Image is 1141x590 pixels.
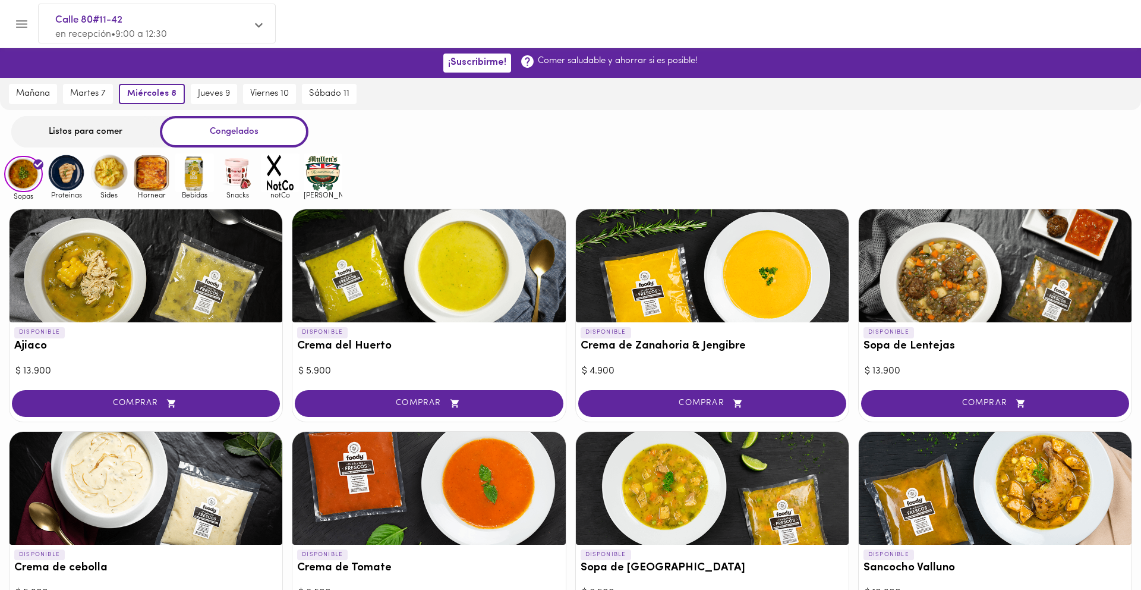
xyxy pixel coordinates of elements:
span: sábado 11 [309,89,349,99]
p: DISPONIBLE [297,327,348,338]
button: Menu [7,10,36,39]
div: $ 5.900 [298,365,559,378]
h3: Crema del Huerto [297,340,560,353]
span: martes 7 [70,89,106,99]
img: Hornear [133,153,171,192]
div: $ 13.900 [15,365,276,378]
div: $ 13.900 [865,365,1126,378]
span: Proteinas [47,191,86,199]
p: DISPONIBLE [297,550,348,560]
span: Calle 80#11-42 [55,12,247,28]
p: DISPONIBLE [581,327,631,338]
span: Bebidas [175,191,214,199]
p: DISPONIBLE [863,550,914,560]
img: Sides [90,153,128,192]
img: Proteinas [47,153,86,192]
h3: Sancocho Valluno [863,562,1127,575]
div: Crema de cebolla [10,432,282,545]
span: viernes 10 [250,89,289,99]
p: DISPONIBLE [581,550,631,560]
span: en recepción • 9:00 a 12:30 [55,30,167,39]
h3: Crema de Zanahoria & Jengibre [581,340,844,353]
p: DISPONIBLE [14,550,65,560]
button: viernes 10 [243,84,296,104]
span: miércoles 8 [127,89,176,99]
span: jueves 9 [198,89,230,99]
h3: Sopa de Lentejas [863,340,1127,353]
p: DISPONIBLE [863,327,914,338]
img: mullens [304,153,342,192]
button: COMPRAR [295,390,563,417]
button: mañana [9,84,57,104]
span: [PERSON_NAME] [304,191,342,199]
button: COMPRAR [578,390,846,417]
button: sábado 11 [302,84,357,104]
span: Hornear [133,191,171,199]
span: ¡Suscribirme! [448,57,506,68]
div: Crema de Zanahoria & Jengibre [576,209,849,322]
div: $ 4.900 [582,365,843,378]
button: jueves 9 [191,84,237,104]
img: notCo [261,153,300,192]
img: Snacks [218,153,257,192]
div: Sancocho Valluno [859,432,1131,545]
div: Crema de Tomate [292,432,565,545]
span: Snacks [218,191,257,199]
h3: Ajiaco [14,340,278,353]
div: Crema del Huerto [292,209,565,322]
span: mañana [16,89,50,99]
span: COMPRAR [310,398,548,409]
div: Sopa de Mondongo [576,432,849,545]
button: COMPRAR [12,390,280,417]
img: Sopas [4,156,43,193]
span: notCo [261,191,300,199]
span: Sides [90,191,128,199]
button: COMPRAR [861,390,1129,417]
button: ¡Suscribirme! [443,54,511,72]
img: Bebidas [175,153,214,192]
p: DISPONIBLE [14,327,65,338]
h3: Sopa de [GEOGRAPHIC_DATA] [581,562,844,575]
span: COMPRAR [876,398,1114,409]
span: Sopas [4,192,43,200]
span: COMPRAR [27,398,265,409]
div: Ajiaco [10,209,282,322]
h3: Crema de cebolla [14,562,278,575]
div: Congelados [160,116,308,147]
p: Comer saludable y ahorrar si es posible! [538,55,698,67]
div: Listos para comer [11,116,160,147]
span: COMPRAR [593,398,831,409]
h3: Crema de Tomate [297,562,560,575]
div: Sopa de Lentejas [859,209,1131,322]
button: martes 7 [63,84,113,104]
iframe: Messagebird Livechat Widget [1072,521,1129,578]
button: miércoles 8 [119,84,185,104]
